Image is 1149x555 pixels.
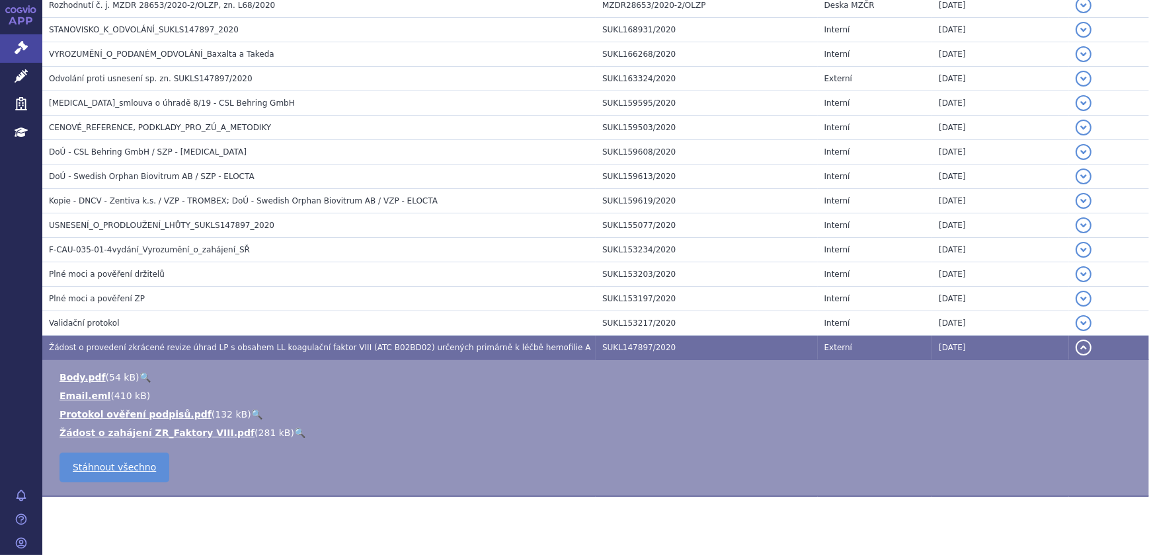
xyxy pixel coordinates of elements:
li: ( ) [59,389,1136,402]
td: [DATE] [932,18,1069,42]
span: USNESENÍ_O_PRODLOUŽENÍ_LHŮTY_SUKLS147897_2020 [49,221,274,230]
td: [DATE] [932,91,1069,116]
a: 🔍 [251,409,262,420]
td: [DATE] [932,140,1069,165]
span: Interní [824,270,850,279]
span: Interní [824,294,850,303]
span: Interní [824,196,850,205]
span: Kopie - DNCV - Zentiva k.s. / VZP - TROMBEX; DoÚ - Swedish Orphan Biovitrum AB / VZP - ELOCTA [49,196,438,205]
td: [DATE] [932,189,1069,213]
td: SUKL155077/2020 [596,213,818,238]
a: Stáhnout všechno [59,453,169,482]
span: Interní [824,221,850,230]
button: detail [1076,340,1091,355]
span: Interní [824,147,850,157]
td: [DATE] [932,165,1069,189]
td: [DATE] [932,336,1069,360]
td: SUKL159595/2020 [596,91,818,116]
span: Interní [824,50,850,59]
span: Externí [824,343,852,352]
span: VYROZUMĚNÍ_O_PODANÉM_ODVOLÁNÍ_Baxalta a Takeda [49,50,274,59]
td: [DATE] [932,116,1069,140]
span: STANOVISKO_K_ODVOLÁNÍ_SUKLS147897_2020 [49,25,239,34]
span: DoÚ - CSL Behring GmbH / SZP - AFSTYLA [49,147,247,157]
button: detail [1076,71,1091,87]
td: SUKL159619/2020 [596,189,818,213]
button: detail [1076,266,1091,282]
a: 🔍 [139,372,151,383]
button: detail [1076,242,1091,258]
td: SUKL153197/2020 [596,287,818,311]
span: Externí [824,74,852,83]
span: DoÚ - Swedish Orphan Biovitrum AB / SZP - ELOCTA [49,172,255,181]
span: Interní [824,123,850,132]
td: SUKL166268/2020 [596,42,818,67]
span: Rozhodnutí č. j. MZDR 28653/2020-2/OLZP, zn. L68/2020 [49,1,275,10]
td: SUKL168931/2020 [596,18,818,42]
li: ( ) [59,371,1136,384]
td: [DATE] [932,311,1069,336]
button: detail [1076,22,1091,38]
button: detail [1076,120,1091,135]
td: SUKL159613/2020 [596,165,818,189]
td: SUKL163324/2020 [596,67,818,91]
button: detail [1076,144,1091,160]
td: [DATE] [932,42,1069,67]
span: AFSTYLA_smlouva o úhradě 8/19 - CSL Behring GmbH [49,98,295,108]
li: ( ) [59,408,1136,421]
td: SUKL153217/2020 [596,311,818,336]
button: detail [1076,168,1091,184]
button: detail [1076,291,1091,307]
span: Interní [824,172,850,181]
td: SUKL153203/2020 [596,262,818,287]
span: Plné moci a pověření držitelů [49,270,165,279]
span: Interní [824,318,850,328]
td: [DATE] [932,287,1069,311]
span: CENOVÉ_REFERENCE, PODKLADY_PRO_ZÚ_A_METODIKY [49,123,271,132]
td: SUKL159608/2020 [596,140,818,165]
td: SUKL159503/2020 [596,116,818,140]
span: Interní [824,98,850,108]
span: Žádost o provedení zkrácené revize úhrad LP s obsahem LL koagulační faktor VIII (ATC B02BD02) urč... [49,343,591,352]
td: [DATE] [932,262,1069,287]
a: Email.eml [59,390,110,401]
span: 281 kB [258,427,291,438]
span: Interní [824,25,850,34]
td: SUKL147897/2020 [596,336,818,360]
span: Plné moci a pověření ZP [49,294,145,303]
td: [DATE] [932,213,1069,238]
button: detail [1076,315,1091,331]
span: Validační protokol [49,318,120,328]
span: 410 kB [114,390,147,401]
span: F-CAU-035-01-4vydání_Vyrozumění_o_zahájení_SŘ [49,245,250,254]
a: Body.pdf [59,372,106,383]
td: [DATE] [932,67,1069,91]
a: Protokol ověření podpisů.pdf [59,409,212,420]
span: 54 kB [109,372,136,383]
button: detail [1076,46,1091,62]
td: SUKL153234/2020 [596,238,818,262]
td: [DATE] [932,238,1069,262]
span: Deska MZČR [824,1,875,10]
a: 🔍 [294,427,305,438]
span: 132 kB [215,409,247,420]
a: Žádost o zahájení ZR_Faktory VIII.pdf [59,427,255,438]
button: detail [1076,95,1091,111]
button: detail [1076,193,1091,209]
span: Odvolání proti usnesení sp. zn. SUKLS147897/2020 [49,74,253,83]
span: Interní [824,245,850,254]
li: ( ) [59,426,1136,439]
button: detail [1076,217,1091,233]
